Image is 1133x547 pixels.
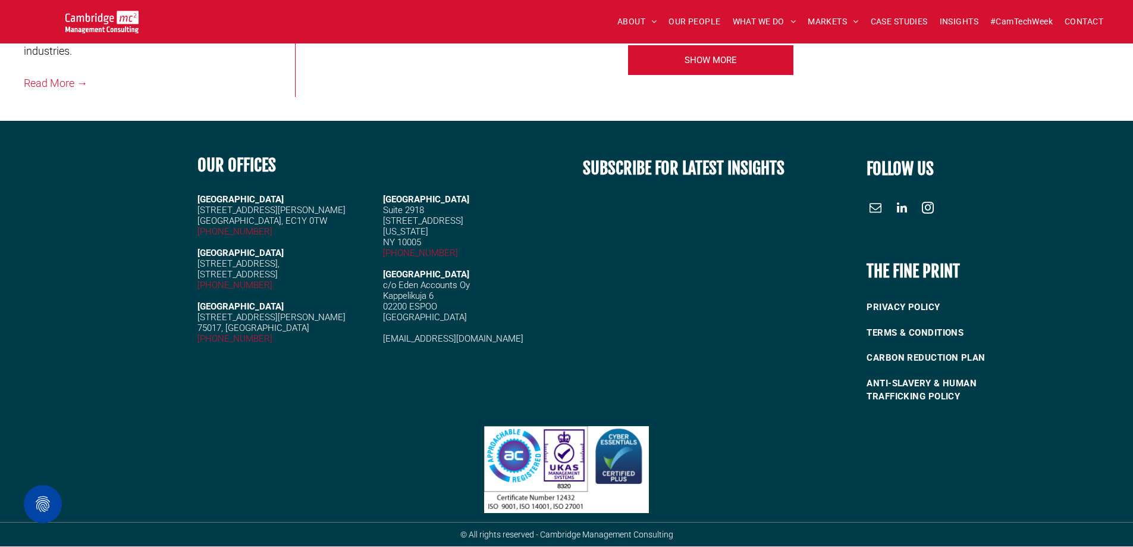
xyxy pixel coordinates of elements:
span: 75017, [GEOGRAPHIC_DATA] [197,323,309,333]
a: INSIGHTS [934,12,984,31]
strong: [GEOGRAPHIC_DATA] [197,194,284,205]
a: OUR PEOPLE [663,12,726,31]
span: [US_STATE] [383,226,428,237]
a: CARBON REDUCTION PLAN [867,345,1028,371]
a: MARKETS [802,12,864,31]
a: TERMS & CONDITIONS [867,320,1028,346]
a: #CamTechWeek [984,12,1059,31]
a: Your Business Transformed | Cambridge Management Consulting [627,45,794,76]
span: NY 10005 [383,237,421,248]
a: instagram [919,199,937,220]
b: THE FINE PRINT [867,261,960,282]
span: [STREET_ADDRESS] [197,269,278,280]
img: digital infrastructure [484,426,649,513]
a: [EMAIL_ADDRESS][DOMAIN_NAME] [383,333,523,344]
b: OUR OFFICES [197,155,276,176]
a: CONTACT [1059,12,1109,31]
strong: [GEOGRAPHIC_DATA] [197,248,284,258]
a: Your Business Transformed | Cambridge Management Consulting [65,12,139,25]
span: [GEOGRAPHIC_DATA] [383,194,469,205]
a: [PHONE_NUMBER] [383,248,458,258]
a: [PHONE_NUMBER] [197,226,272,237]
strong: [GEOGRAPHIC_DATA] [197,301,284,312]
span: [STREET_ADDRESS][PERSON_NAME] [GEOGRAPHIC_DATA], EC1Y 0TW [197,205,346,226]
a: ANTI-SLAVERY & HUMAN TRAFFICKING POLICY [867,371,1028,410]
a: linkedin [893,199,911,220]
span: [STREET_ADDRESS], [197,258,280,269]
span: [STREET_ADDRESS][PERSON_NAME] [197,312,346,323]
font: FOLLOW US [867,158,934,179]
a: [PHONE_NUMBER] [197,333,272,344]
img: Cambridge MC Logo, digital transformation [65,11,139,33]
span: [STREET_ADDRESS] [383,215,463,226]
a: [PHONE_NUMBER] [197,280,272,290]
a: PRIVACY POLICY [867,295,1028,320]
a: WHAT WE DO [727,12,802,31]
span: [GEOGRAPHIC_DATA] [383,269,469,280]
span: © All rights reserved - Cambridge Management Consulting [460,530,673,539]
span: Suite 2918 [383,205,424,215]
a: email [867,199,884,220]
span: SHOW MORE [685,45,737,75]
span: c/o Eden Accounts Oy Kappelikuja 6 02200 ESPOO [GEOGRAPHIC_DATA] [383,280,470,323]
a: ABOUT [611,12,663,31]
a: Read More → [24,77,87,89]
a: CASE STUDIES [865,12,934,31]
